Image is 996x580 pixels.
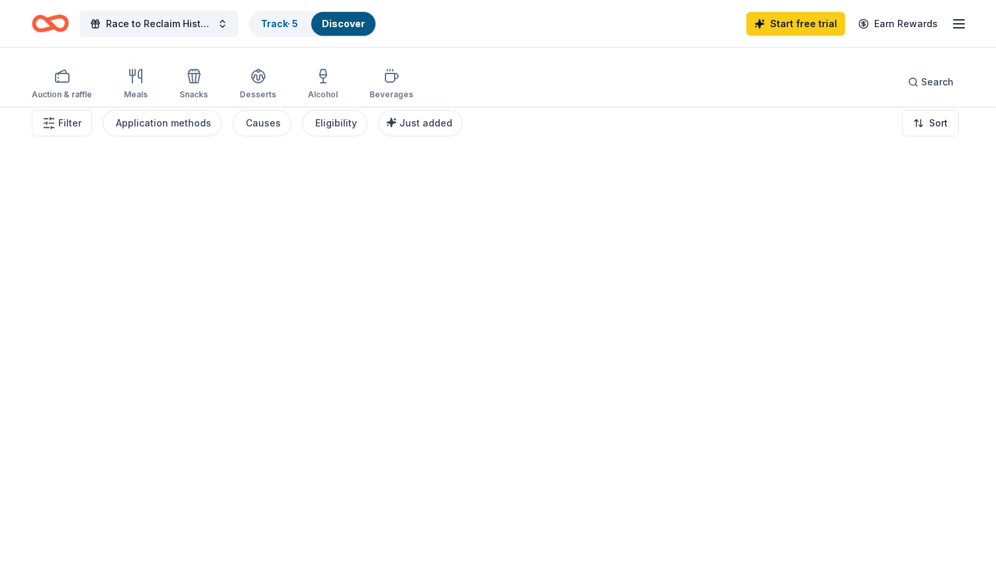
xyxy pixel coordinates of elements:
button: Meals [124,63,148,107]
button: Snacks [179,63,208,107]
div: Meals [124,89,148,100]
a: Track· 5 [261,18,298,29]
button: Filter [32,110,92,136]
button: Track· 5Discover [249,11,377,37]
button: Race to Reclaim History [79,11,238,37]
div: Application methods [116,115,211,131]
button: Auction & raffle [32,63,92,107]
button: Beverages [370,63,413,107]
button: Just added [378,110,463,136]
span: Race to Reclaim History [106,16,212,32]
div: Beverages [370,89,413,100]
div: Snacks [179,89,208,100]
button: Search [897,69,964,95]
button: Causes [232,110,291,136]
a: Start free trial [746,12,845,36]
span: Just added [399,117,452,128]
span: Filter [58,115,81,131]
button: Application methods [103,110,222,136]
a: Earn Rewards [850,12,946,36]
div: Causes [246,115,281,131]
div: Auction & raffle [32,89,92,100]
button: Alcohol [308,63,338,107]
a: Home [32,8,69,39]
button: Sort [902,110,959,136]
button: Desserts [240,63,276,107]
a: Discover [322,18,365,29]
div: Alcohol [308,89,338,100]
div: Desserts [240,89,276,100]
button: Eligibility [302,110,368,136]
div: Eligibility [315,115,357,131]
span: Sort [929,115,948,131]
span: Search [921,74,954,90]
